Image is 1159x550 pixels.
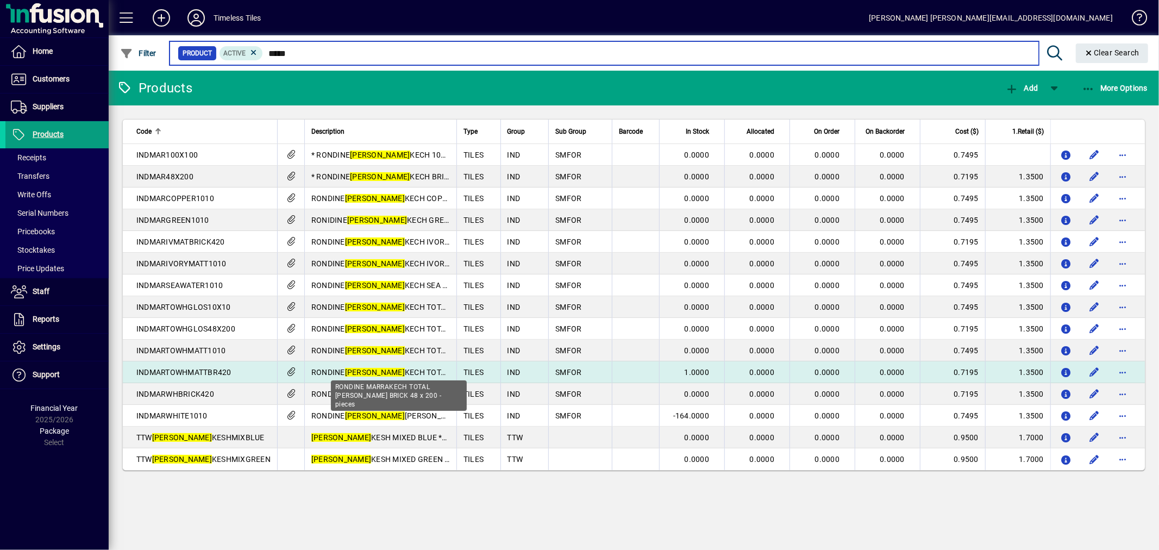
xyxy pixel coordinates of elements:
a: Price Updates [5,259,109,278]
span: Price Updates [11,264,64,273]
span: On Order [814,126,840,137]
a: Serial Numbers [5,204,109,222]
span: INDMARGREEN1010 [136,216,209,224]
span: RONDINE KECH COPPER 100x100 - pieceS [311,194,518,203]
span: TILES [463,216,484,224]
div: On Backorder [862,126,914,137]
span: Product [183,48,212,59]
span: Settings [33,342,60,351]
button: Edit [1086,233,1103,251]
span: RONDINE KECH TOTAL WHITE GLOSS 100X100 - pieces [311,303,563,311]
span: SMFOR [555,324,581,333]
span: SMFOR [555,172,581,181]
span: Home [33,47,53,55]
button: Edit [1086,277,1103,294]
button: More options [1114,277,1131,294]
span: More Options [1082,84,1148,92]
span: Reports [33,315,59,323]
span: 0.0000 [880,259,905,268]
span: TTW KESHMIXBLUE [136,433,265,442]
td: 1.3500 [985,274,1050,296]
span: 0.0000 [685,390,710,398]
a: Support [5,361,109,389]
span: Barcode [619,126,643,137]
span: RONDINE KECH SEA WATER 100 x 100 - pieces [311,281,531,290]
span: * RONDINE KECH 100X100 [311,151,464,159]
em: [PERSON_NAME] [311,455,371,464]
span: SMFOR [555,281,581,290]
span: 0.0000 [880,281,905,290]
span: RONDINE KECH TOTAL WHITE BRICK GLOSS 48X200 -piece [311,324,578,333]
div: On Order [797,126,849,137]
button: More options [1114,364,1131,381]
td: 0.7495 [920,296,985,318]
span: 0.0000 [685,303,710,311]
span: 0.0000 [880,216,905,224]
span: 0.0000 [685,237,710,246]
span: Stocktakes [11,246,55,254]
span: 0.0000 [880,237,905,246]
span: 0.0000 [750,259,775,268]
em: [PERSON_NAME] [350,172,410,181]
td: 1.3500 [985,383,1050,405]
em: [PERSON_NAME] [345,281,405,290]
span: SMFOR [555,151,581,159]
span: SMFOR [555,390,581,398]
span: TILES [463,411,484,420]
td: 0.7495 [920,209,985,231]
span: Cost ($) [955,126,979,137]
span: 0.0000 [750,368,775,377]
em: [PERSON_NAME] [350,151,410,159]
span: 0.0000 [815,194,840,203]
span: KESH MIXED BLUE *SG953* 95 x 95 ** sold by box of 100 ** [311,433,579,442]
button: Edit [1086,146,1103,164]
button: Edit [1086,385,1103,403]
span: In Stock [686,126,709,137]
td: 0.9500 [920,427,985,448]
span: 0.0000 [880,390,905,398]
td: 0.7195 [920,383,985,405]
span: Suppliers [33,102,64,111]
span: 0.0000 [880,151,905,159]
span: Customers [33,74,70,83]
span: 0.0000 [685,151,710,159]
span: 0.0000 [815,346,840,355]
td: 0.7195 [920,361,985,383]
button: More options [1114,320,1131,337]
button: Edit [1086,407,1103,424]
span: TTW [508,433,523,442]
span: RONDINE [PERSON_NAME] GLOSS (GREY) 100 x 100 - pieces [311,411,582,420]
button: Clear [1076,43,1149,63]
span: 0.0000 [815,455,840,464]
span: 0.0000 [815,259,840,268]
button: More Options [1079,78,1151,98]
span: RONDINE KECH IVORY MATT 100 x 100 - pieces [311,259,535,268]
span: Package [40,427,69,435]
button: More options [1114,385,1131,403]
span: 0.0000 [880,194,905,203]
em: [PERSON_NAME] [152,455,212,464]
span: TILES [463,455,484,464]
span: 0.0000 [750,151,775,159]
span: 0.0000 [815,324,840,333]
button: Edit [1086,342,1103,359]
span: Add [1005,84,1038,92]
a: Write Offs [5,185,109,204]
span: TILES [463,281,484,290]
span: SMFOR [555,346,581,355]
em: [PERSON_NAME] [345,237,405,246]
span: INDMARWHITE1010 [136,411,208,420]
span: INDMAR48X200 [136,172,193,181]
span: Sub Group [555,126,586,137]
div: Code [136,126,271,137]
span: 0.0000 [815,237,840,246]
span: 0.0000 [815,281,840,290]
span: 0.0000 [815,172,840,181]
td: 0.7195 [920,318,985,340]
td: 1.7000 [985,427,1050,448]
td: 0.7495 [920,340,985,361]
span: 0.0000 [880,455,905,464]
button: More options [1114,298,1131,316]
span: INDMARWHBRICK420 [136,390,214,398]
span: INDMARTOWHMATT1010 [136,346,226,355]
